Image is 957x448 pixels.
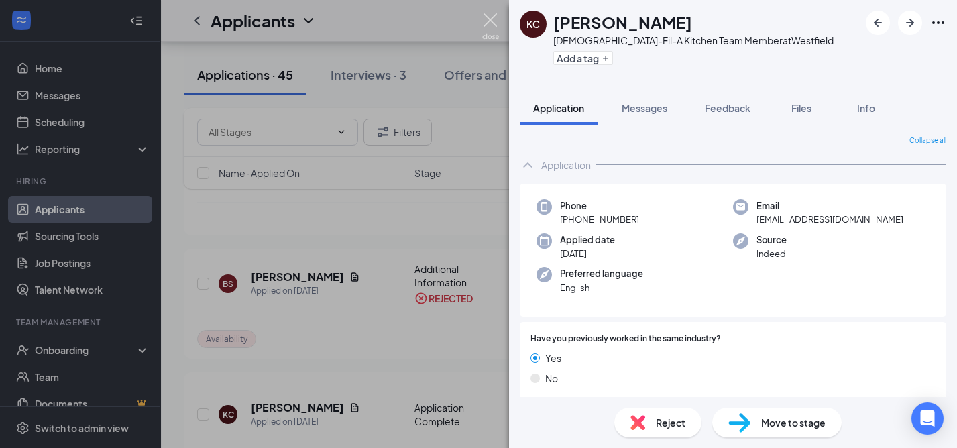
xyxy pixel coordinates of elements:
[930,15,946,31] svg: Ellipses
[526,17,540,31] div: KC
[560,213,639,226] span: [PHONE_NUMBER]
[791,102,811,114] span: Files
[553,34,834,47] div: [DEMOGRAPHIC_DATA]-Fil-A Kitchen Team Member at Westfield
[520,157,536,173] svg: ChevronUp
[560,267,643,280] span: Preferred language
[545,371,558,386] span: No
[909,135,946,146] span: Collapse all
[756,247,787,260] span: Indeed
[560,199,639,213] span: Phone
[705,102,750,114] span: Feedback
[902,15,918,31] svg: ArrowRight
[602,54,610,62] svg: Plus
[553,51,613,65] button: PlusAdd a tag
[545,351,561,366] span: Yes
[866,11,890,35] button: ArrowLeftNew
[898,11,922,35] button: ArrowRight
[560,247,615,260] span: [DATE]
[857,102,875,114] span: Info
[911,402,944,435] div: Open Intercom Messenger
[622,102,667,114] span: Messages
[756,199,903,213] span: Email
[541,158,591,172] div: Application
[553,11,692,34] h1: [PERSON_NAME]
[870,15,886,31] svg: ArrowLeftNew
[756,213,903,226] span: [EMAIL_ADDRESS][DOMAIN_NAME]
[560,233,615,247] span: Applied date
[756,233,787,247] span: Source
[560,281,643,294] span: English
[761,415,826,430] span: Move to stage
[530,333,721,345] span: Have you previously worked in the same industry?
[533,102,584,114] span: Application
[656,415,685,430] span: Reject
